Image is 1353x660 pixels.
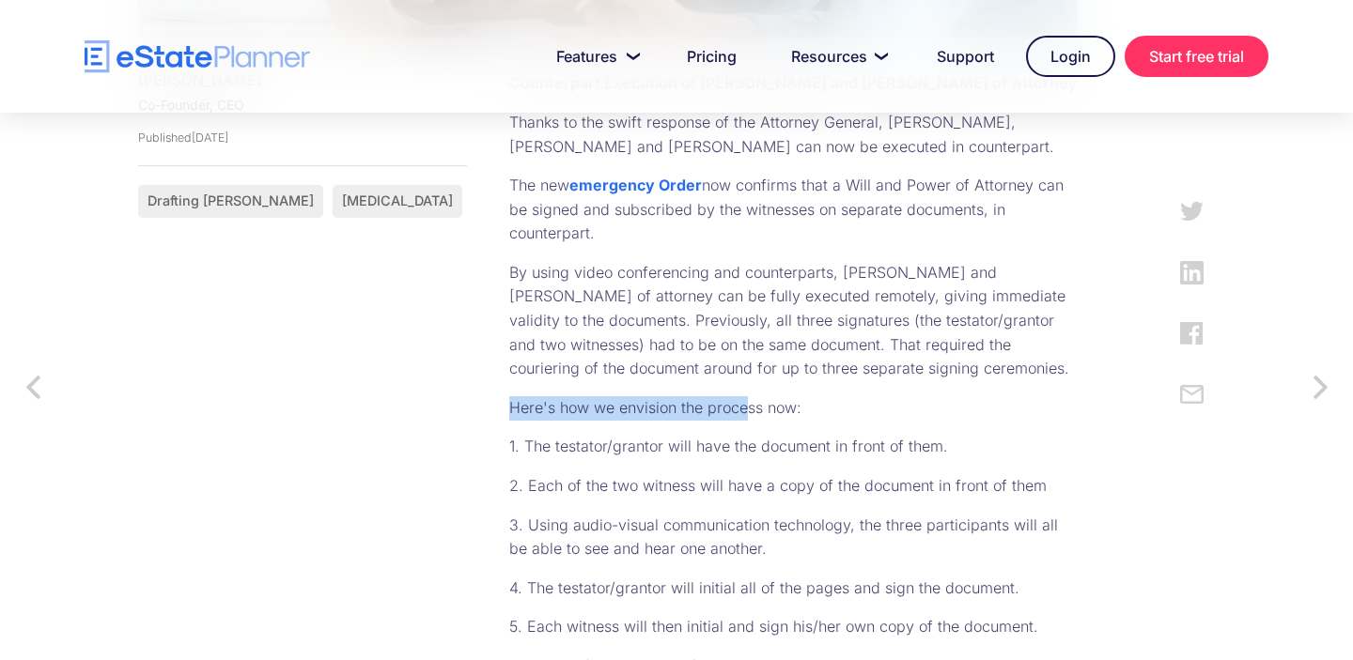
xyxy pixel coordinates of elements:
[914,38,1017,75] a: Support
[509,514,1078,561] p: 3. Using audio-visual communication technology, the three participants will all be able to see an...
[192,130,228,145] div: [DATE]
[509,396,1078,421] p: Here's how we envision the process now:
[534,38,655,75] a: Features
[85,40,310,73] a: home
[664,38,759,75] a: Pricing
[138,130,192,145] div: Published
[509,615,1078,639] p: 5. Each witness will then initial and sign his/her own copy of the document.
[1125,36,1268,77] a: Start free trial
[509,474,1078,499] p: 2. Each of the two witness will have a copy of the document in front of them
[569,176,702,194] a: emergency Order
[509,261,1078,381] p: By using video conferencing and counterparts, [PERSON_NAME] and [PERSON_NAME] of attorney can be ...
[509,111,1078,159] p: Thanks to the swift response of the Attorney General, [PERSON_NAME], [PERSON_NAME] and [PERSON_NA...
[509,435,1078,459] p: 1. The testator/grantor will have the document in front of them.
[148,194,314,207] div: Drafting [PERSON_NAME]
[509,174,1078,246] p: The new now confirms that a Will and Power of Attorney can be signed and subscribed by the witnes...
[509,576,1078,601] p: 4. The testator/grantor will initial all of the pages and sign the document.
[1026,36,1115,77] a: Login
[342,194,453,207] div: [MEDICAL_DATA]
[769,38,905,75] a: Resources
